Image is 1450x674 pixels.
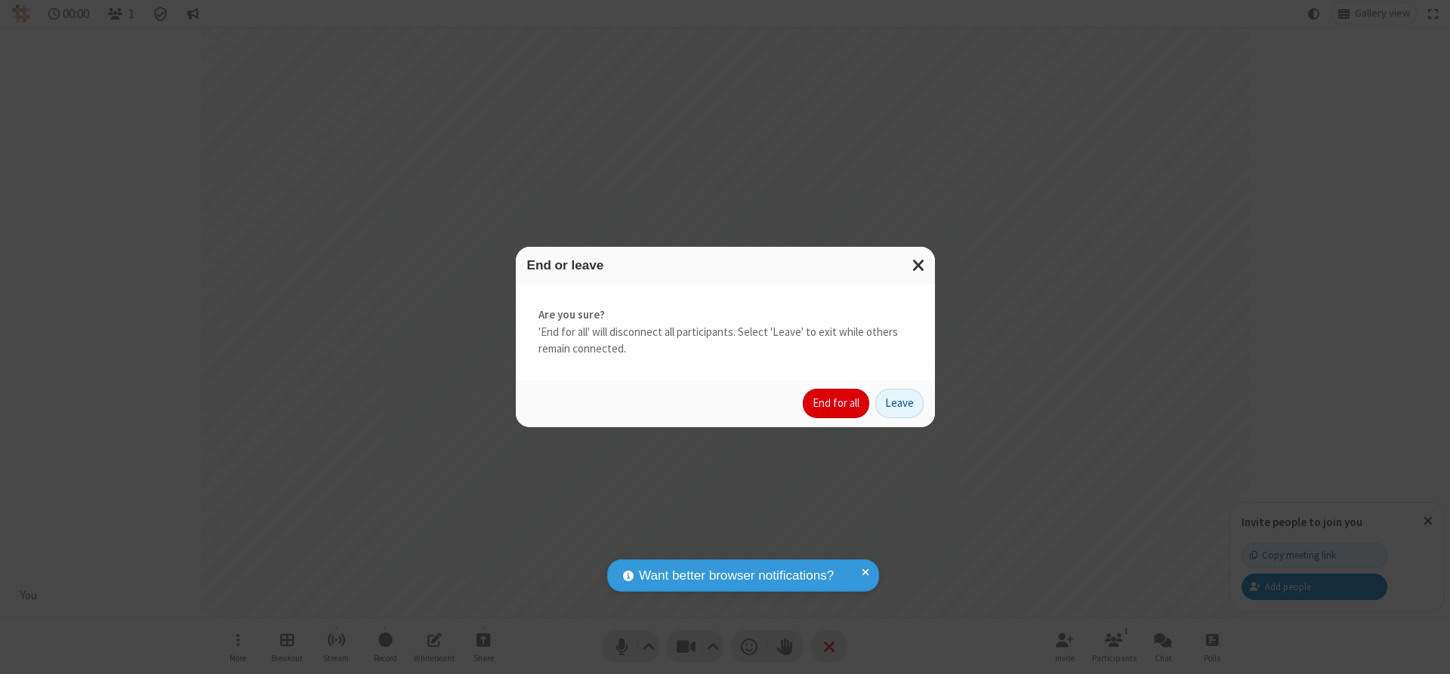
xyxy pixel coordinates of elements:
span: Want better browser notifications? [639,566,834,586]
button: Leave [875,389,924,419]
button: Close modal [903,247,935,284]
div: 'End for all' will disconnect all participants. Select 'Leave' to exit while others remain connec... [516,284,935,380]
h3: End or leave [527,258,924,272]
button: End for all [803,389,869,419]
strong: Are you sure? [538,306,912,324]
